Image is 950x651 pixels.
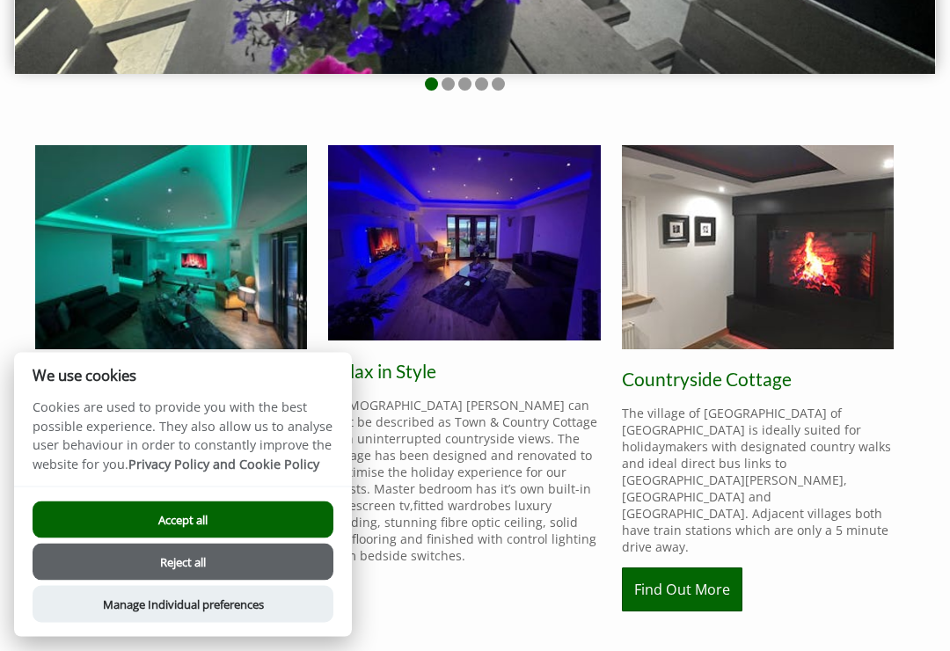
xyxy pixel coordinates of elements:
[622,369,894,391] h2: Countryside Cottage
[622,568,742,612] a: Find Out More
[33,544,333,581] button: Reject all
[14,367,352,384] h2: We use cookies
[128,456,319,472] a: Privacy Policy and Cookie Policy
[328,398,600,565] p: [DEMOGRAPHIC_DATA] [PERSON_NAME] can best be described as Town & Country Cottage with uninterrupt...
[33,501,333,538] button: Accept all
[33,586,333,623] button: Manage Individual preferences
[622,406,894,556] p: The village of [GEOGRAPHIC_DATA] of [GEOGRAPHIC_DATA] is ideally suited for holidaymakers with de...
[328,361,600,383] h2: Relax in Style
[14,398,352,486] p: Cookies are used to provide you with the best possible experience. They also allow us to analyse ...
